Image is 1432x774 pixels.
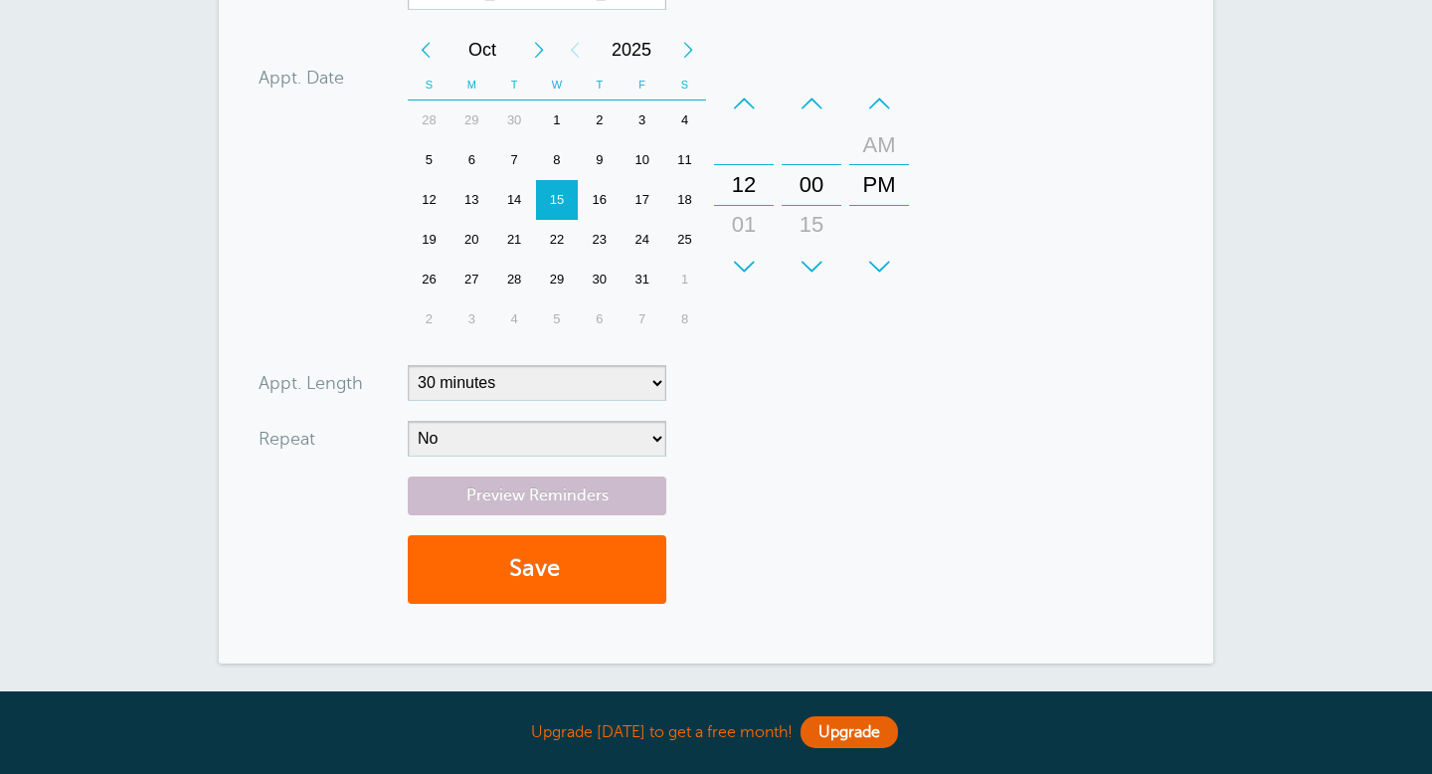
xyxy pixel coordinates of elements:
div: Tuesday, October 21 [493,220,536,260]
th: W [536,70,579,100]
div: Wednesday, October 1 [536,100,579,140]
div: 30 [578,260,621,299]
div: 28 [408,100,450,140]
div: Previous Year [557,30,593,70]
div: AM [855,125,903,165]
div: 30 [493,100,536,140]
div: 1 [536,100,579,140]
div: 5 [536,299,579,339]
div: Friday, November 7 [621,299,663,339]
div: 15 [536,180,579,220]
div: Minutes [782,84,841,287]
div: 4 [663,100,706,140]
div: Monday, October 27 [450,260,493,299]
div: 9 [578,140,621,180]
div: 26 [408,260,450,299]
label: Appt. Date [259,69,344,87]
div: 5 [408,140,450,180]
span: 2025 [593,30,670,70]
div: 13 [450,180,493,220]
div: Saturday, October 18 [663,180,706,220]
div: 17 [621,180,663,220]
button: Save [408,535,666,604]
span: October [444,30,521,70]
div: 02 [720,245,768,285]
div: Upgrade [DATE] to get a free month! [219,711,1213,754]
div: Monday, September 29 [450,100,493,140]
div: 20 [450,220,493,260]
div: Thursday, October 30 [578,260,621,299]
div: 4 [493,299,536,339]
div: 27 [450,260,493,299]
div: 12 [720,165,768,205]
div: 29 [450,100,493,140]
div: Previous Month [408,30,444,70]
label: Repeat [259,430,315,448]
div: Hours [714,84,774,287]
div: Saturday, October 4 [663,100,706,140]
div: 11 [663,140,706,180]
div: 6 [450,140,493,180]
div: 00 [788,165,835,205]
div: 01 [720,205,768,245]
div: 1 [663,260,706,299]
a: Preview Reminders [408,477,666,515]
div: Friday, October 10 [621,140,663,180]
div: Monday, October 20 [450,220,493,260]
th: S [663,70,706,100]
div: 30 [788,245,835,285]
div: 12 [408,180,450,220]
div: Monday, October 13 [450,180,493,220]
div: 7 [493,140,536,180]
div: 8 [536,140,579,180]
a: Upgrade [801,716,898,748]
div: Wednesday, November 5 [536,299,579,339]
div: Thursday, October 16 [578,180,621,220]
div: Wednesday, October 22 [536,220,579,260]
div: 28 [493,260,536,299]
div: Thursday, October 9 [578,140,621,180]
div: Thursday, November 6 [578,299,621,339]
th: F [621,70,663,100]
div: Sunday, November 2 [408,299,450,339]
div: Next Year [670,30,706,70]
div: 16 [578,180,621,220]
div: Tuesday, September 30 [493,100,536,140]
div: Wednesday, October 8 [536,140,579,180]
div: Tuesday, October 28 [493,260,536,299]
div: Sunday, October 19 [408,220,450,260]
div: Next Month [521,30,557,70]
th: T [578,70,621,100]
div: 25 [663,220,706,260]
div: 15 [788,205,835,245]
div: Saturday, November 1 [663,260,706,299]
div: 14 [493,180,536,220]
div: 31 [621,260,663,299]
div: Monday, October 6 [450,140,493,180]
div: 2 [408,299,450,339]
div: Wednesday, October 29 [536,260,579,299]
div: 7 [621,299,663,339]
div: Tuesday, October 7 [493,140,536,180]
div: Friday, October 17 [621,180,663,220]
div: Thursday, October 2 [578,100,621,140]
div: Sunday, October 26 [408,260,450,299]
div: 22 [536,220,579,260]
div: Saturday, October 11 [663,140,706,180]
th: S [408,70,450,100]
div: 10 [621,140,663,180]
div: Saturday, October 25 [663,220,706,260]
div: Friday, October 31 [621,260,663,299]
div: Saturday, November 8 [663,299,706,339]
div: Sunday, September 28 [408,100,450,140]
th: M [450,70,493,100]
div: Sunday, October 12 [408,180,450,220]
div: 3 [450,299,493,339]
div: 8 [663,299,706,339]
div: 6 [578,299,621,339]
div: Monday, November 3 [450,299,493,339]
div: Sunday, October 5 [408,140,450,180]
div: 18 [663,180,706,220]
div: Tuesday, October 14 [493,180,536,220]
div: Friday, October 3 [621,100,663,140]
